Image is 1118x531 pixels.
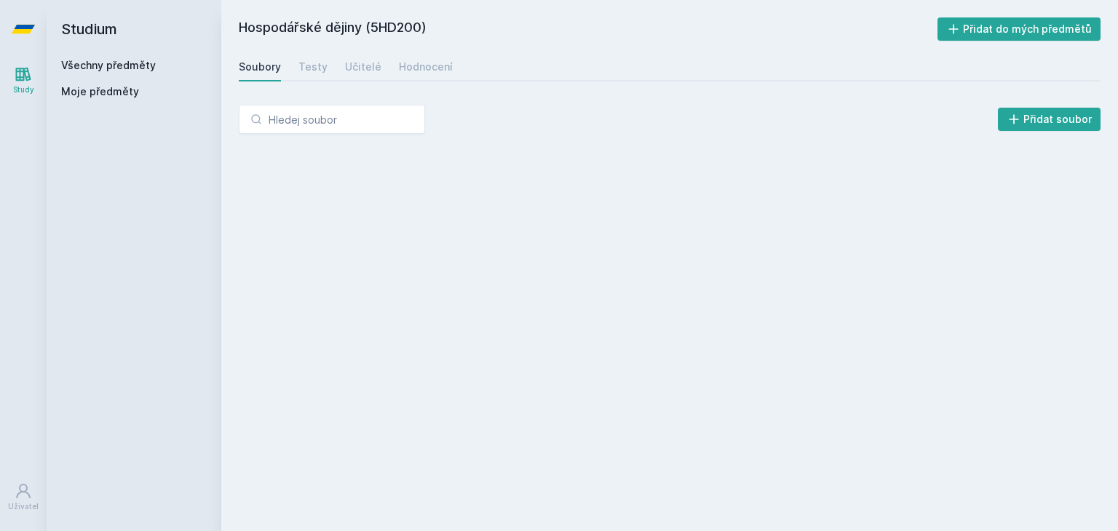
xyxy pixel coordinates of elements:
[8,501,39,512] div: Uživatel
[3,475,44,519] a: Uživatel
[239,52,281,81] a: Soubory
[239,105,425,134] input: Hledej soubor
[345,52,381,81] a: Učitelé
[239,17,937,41] h2: Hospodářské dějiny (5HD200)
[937,17,1101,41] button: Přidat do mých předmětů
[13,84,34,95] div: Study
[239,60,281,74] div: Soubory
[399,52,453,81] a: Hodnocení
[298,60,328,74] div: Testy
[61,59,156,71] a: Všechny předměty
[61,84,139,99] span: Moje předměty
[399,60,453,74] div: Hodnocení
[345,60,381,74] div: Učitelé
[998,108,1101,131] button: Přidat soubor
[298,52,328,81] a: Testy
[3,58,44,103] a: Study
